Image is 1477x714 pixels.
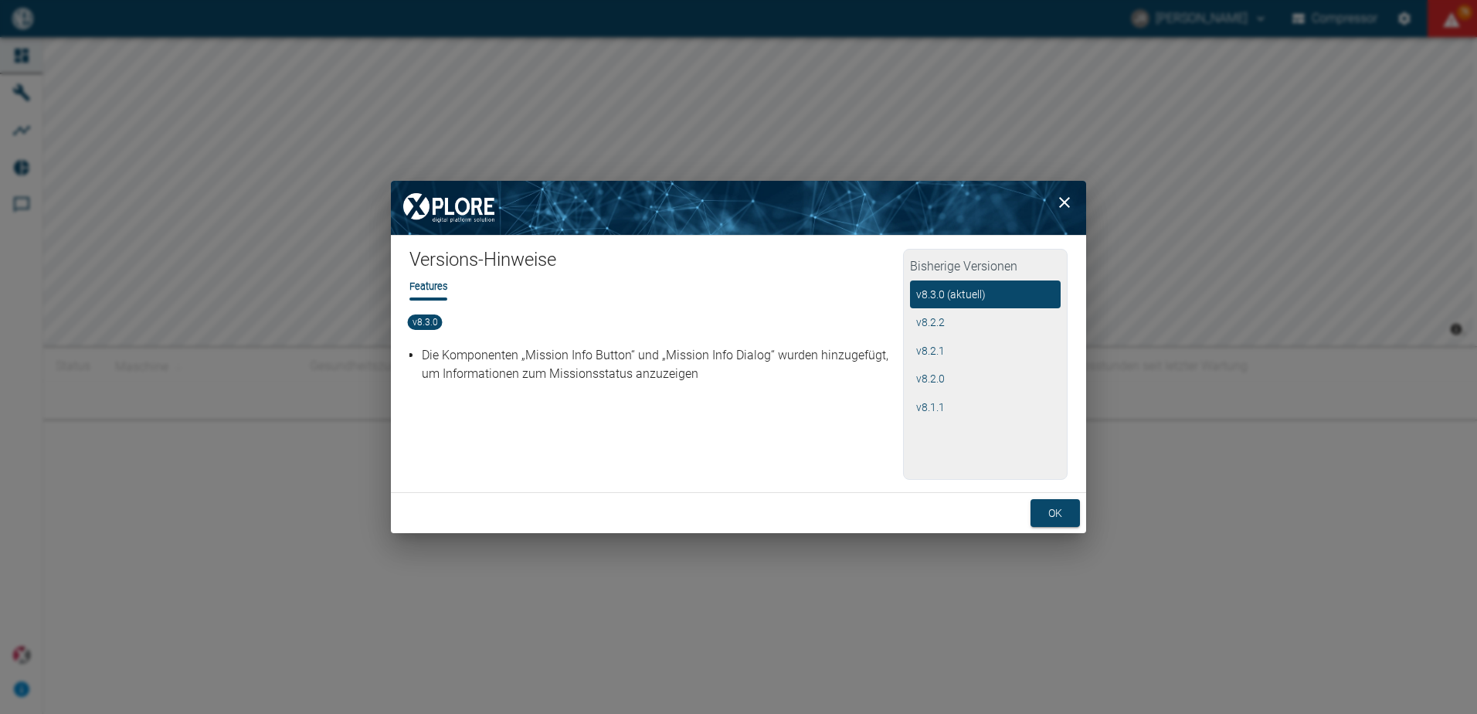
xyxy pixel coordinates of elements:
[910,256,1061,280] h2: Bisherige Versionen
[409,279,447,294] li: Features
[1031,499,1080,528] button: ok
[910,280,1061,309] button: v8.3.0 (aktuell)
[910,365,1061,393] button: v8.2.0
[910,337,1061,365] button: v8.2.1
[422,346,898,383] p: Die Komponenten „Mission Info Button“ und „Mission Info Dialog“ wurden hinzugefügt, um Informatio...
[409,248,903,279] h1: Versions-Hinweise
[910,393,1061,422] button: v8.1.1
[1049,187,1080,218] button: close
[910,308,1061,337] button: v8.2.2
[391,181,1086,235] img: background image
[408,314,443,330] span: v8.3.0
[391,181,507,235] img: XPLORE Logo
